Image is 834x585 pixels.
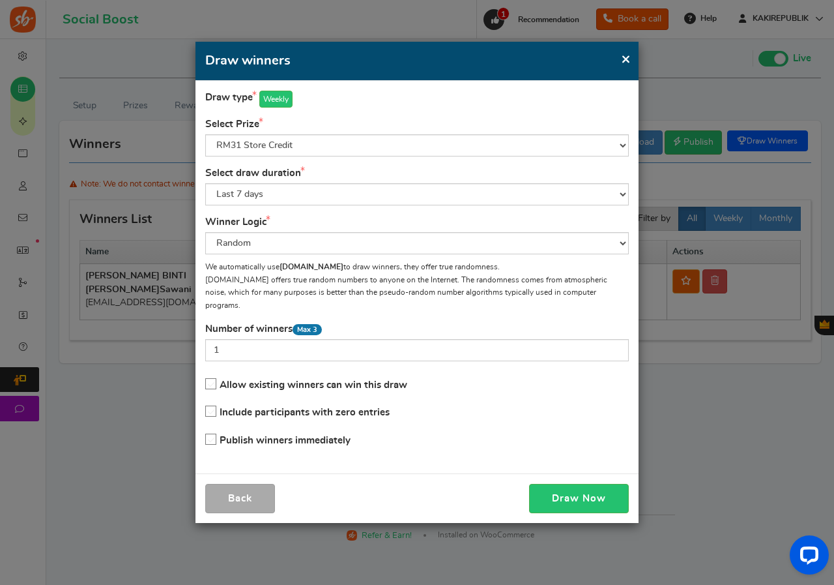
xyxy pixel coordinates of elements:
[293,324,322,335] span: Max 3
[779,530,834,585] iframe: LiveChat chat widget
[220,380,407,390] span: Allow existing winners can win this draw
[205,215,270,229] label: Winner Logic
[205,117,263,131] label: Select Prize
[205,166,305,180] label: Select draw duration
[529,484,629,513] button: Draw Now
[259,91,293,108] span: weekly
[205,484,275,513] button: Back
[205,322,322,336] label: Number of winners
[205,52,629,70] h4: Draw winners
[621,51,631,67] span: ×
[280,263,343,271] b: [DOMAIN_NAME]
[621,51,631,67] button: Close
[205,91,257,104] label: Draw type
[205,263,607,309] small: We automatically use to draw winners, they offer true randomness. [DOMAIN_NAME] offers true rando...
[220,408,390,417] span: Include participants with zero entries
[220,436,351,445] span: Publish winners immediately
